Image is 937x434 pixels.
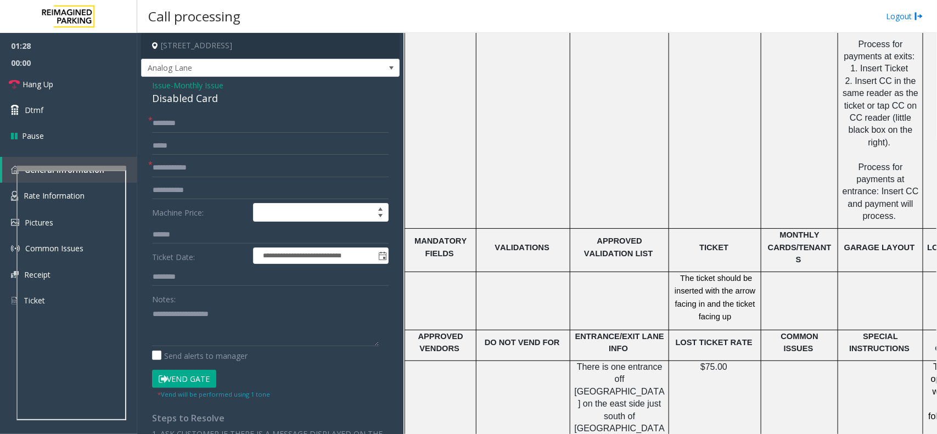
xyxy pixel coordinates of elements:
span: The ticket should be inserted with the arrow facing in and the ticket facing up [675,274,755,321]
span: COMMON ISSUES [781,332,818,353]
span: 2. Insert CC in the same reader as the ticket or tap CC on CC reader (little black box on the rig... [843,76,918,147]
h4: [STREET_ADDRESS] [141,33,400,59]
img: 'icon' [11,191,18,201]
span: SPECIAL INSTRUCTIONS [849,332,910,353]
span: GARAGE LAYOUT [844,243,915,252]
span: Decrease value [373,212,388,221]
span: ENTRANCE/EXIT LANE INFO [575,332,664,353]
img: 'icon' [11,296,18,306]
span: DO NOT VEND FOR [485,338,560,347]
img: 'icon' [11,219,19,226]
span: TICKET [699,243,728,252]
span: APPROVED VENDORS [418,332,463,353]
img: 'icon' [11,271,19,278]
span: Monthly Issue [173,80,223,91]
button: Vend Gate [152,370,216,388]
img: logout [914,10,923,22]
span: Dtmf [25,104,43,116]
span: Pause [22,130,44,142]
span: General Information [25,165,104,175]
span: Increase value [373,204,388,212]
label: Machine Price: [149,203,250,222]
a: Logout [886,10,923,22]
span: 1. Insert Ticket [851,64,908,73]
img: 'icon' [11,166,19,174]
span: - [171,80,223,91]
span: VALIDATIONS [495,243,549,252]
div: Disabled Card [152,91,389,106]
label: Ticket Date: [149,247,250,264]
img: 'icon' [11,244,20,253]
label: Notes: [152,290,176,305]
a: General Information [2,157,137,183]
span: Hang Up [23,78,53,90]
span: LOST TICKET RATE [676,338,753,347]
h3: Call processing [143,3,246,30]
label: Send alerts to manager [152,350,248,362]
span: MONTHLY CARDS/TENANTS [768,230,832,264]
span: Issue [152,80,171,91]
span: Analog Lane [142,59,347,77]
span: Process for payments at exits: [844,40,915,61]
span: MANDATORY FIELDS [414,236,467,257]
small: Vend will be performed using 1 tone [158,390,270,398]
span: Process for payments at entrance: Insert CC and payment will process. [843,162,919,221]
span: $75.00 [700,362,727,371]
h4: Steps to Resolve [152,413,389,424]
span: APPROVED VALIDATION LIST [584,236,653,257]
span: Toggle popup [376,248,388,263]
